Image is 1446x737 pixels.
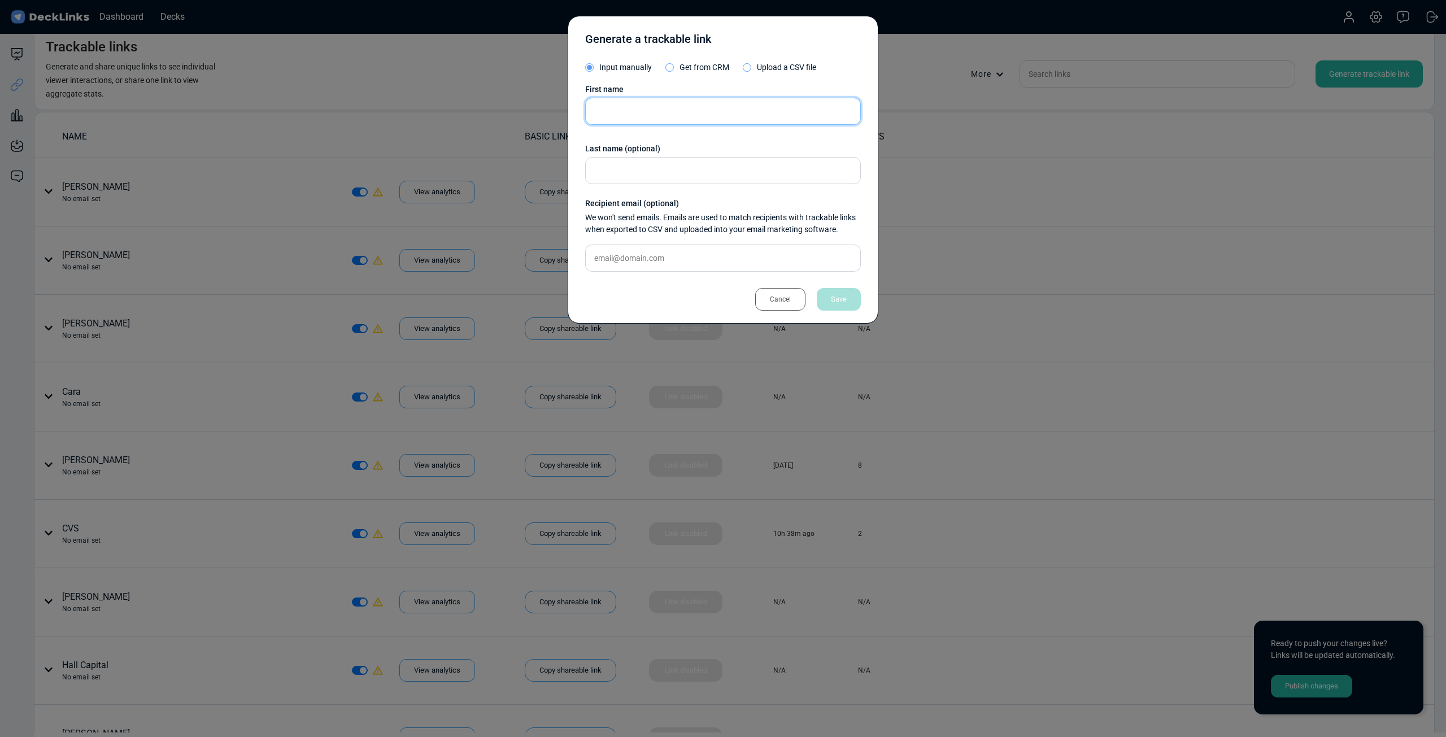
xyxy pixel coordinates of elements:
[599,63,652,72] span: Input manually
[585,84,861,95] div: First name
[680,63,729,72] span: Get from CRM
[585,198,861,210] div: Recipient email (optional)
[585,212,861,236] div: We won't send emails. Emails are used to match recipients with trackable links when exported to C...
[585,143,861,155] div: Last name (optional)
[585,30,711,53] div: Generate a trackable link
[755,288,805,311] div: Cancel
[757,63,816,72] span: Upload a CSV file
[585,245,861,272] input: email@domain.com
